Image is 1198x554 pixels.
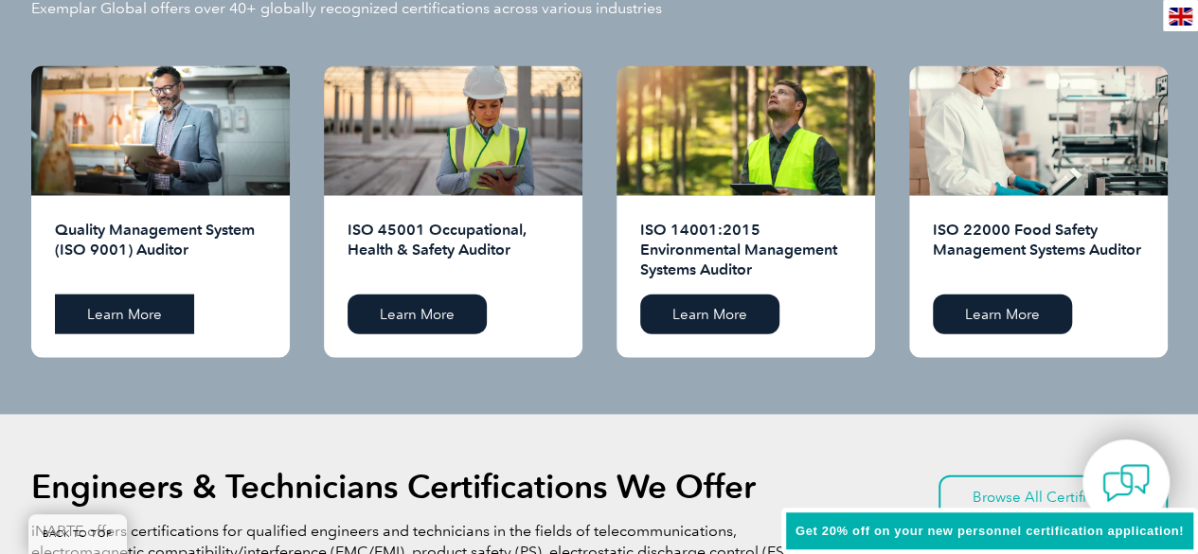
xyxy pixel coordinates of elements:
[640,220,851,280] h2: ISO 14001:2015 Environmental Management Systems Auditor
[31,472,756,502] h2: Engineers & Technicians Certifications We Offer
[796,524,1184,538] span: Get 20% off on your new personnel certification application!
[55,220,266,280] h2: Quality Management System (ISO 9001) Auditor
[1169,8,1192,26] img: en
[348,295,487,334] a: Learn More
[348,220,559,280] h2: ISO 45001 Occupational, Health & Safety Auditor
[933,295,1072,334] a: Learn More
[28,514,127,554] a: BACK TO TOP
[933,220,1144,280] h2: ISO 22000 Food Safety Management Systems Auditor
[939,475,1168,519] a: Browse All Certifications
[640,295,779,334] a: Learn More
[1102,459,1150,507] img: contact-chat.png
[55,295,194,334] a: Learn More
